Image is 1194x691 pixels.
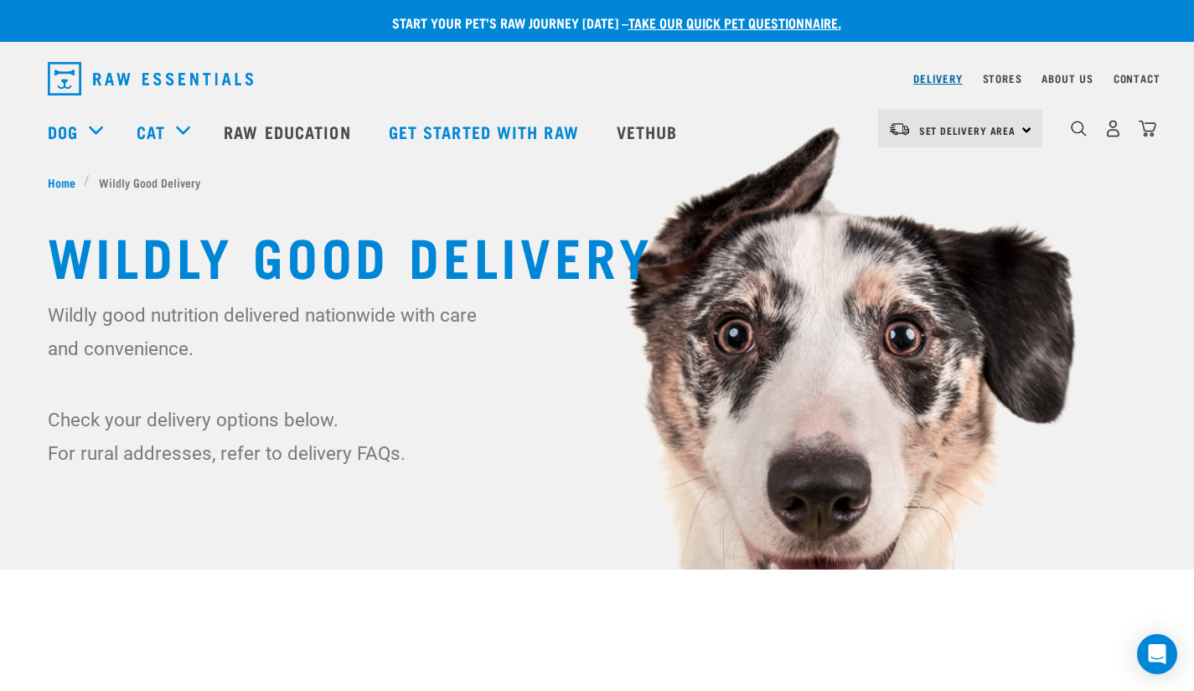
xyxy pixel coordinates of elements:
a: Stores [983,75,1022,81]
a: About Us [1042,75,1093,81]
img: van-moving.png [888,121,911,137]
a: Cat [137,119,165,144]
img: home-icon-1@2x.png [1071,121,1087,137]
a: take our quick pet questionnaire. [628,18,841,26]
div: Open Intercom Messenger [1137,634,1177,674]
span: Set Delivery Area [919,127,1016,133]
img: home-icon@2x.png [1139,120,1156,137]
h1: Wildly Good Delivery [48,224,1147,285]
img: user.png [1104,120,1122,137]
span: Home [48,173,75,191]
nav: dropdown navigation [34,55,1160,102]
a: Home [48,173,85,191]
a: Dog [48,119,78,144]
img: Raw Essentials Logo [48,62,253,95]
a: Raw Education [207,98,371,165]
nav: breadcrumbs [48,173,1147,191]
a: Get started with Raw [372,98,600,165]
p: Wildly good nutrition delivered nationwide with care and convenience. [48,298,488,365]
a: Contact [1114,75,1160,81]
p: Check your delivery options below. For rural addresses, refer to delivery FAQs. [48,403,488,470]
a: Delivery [913,75,962,81]
a: Vethub [600,98,699,165]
